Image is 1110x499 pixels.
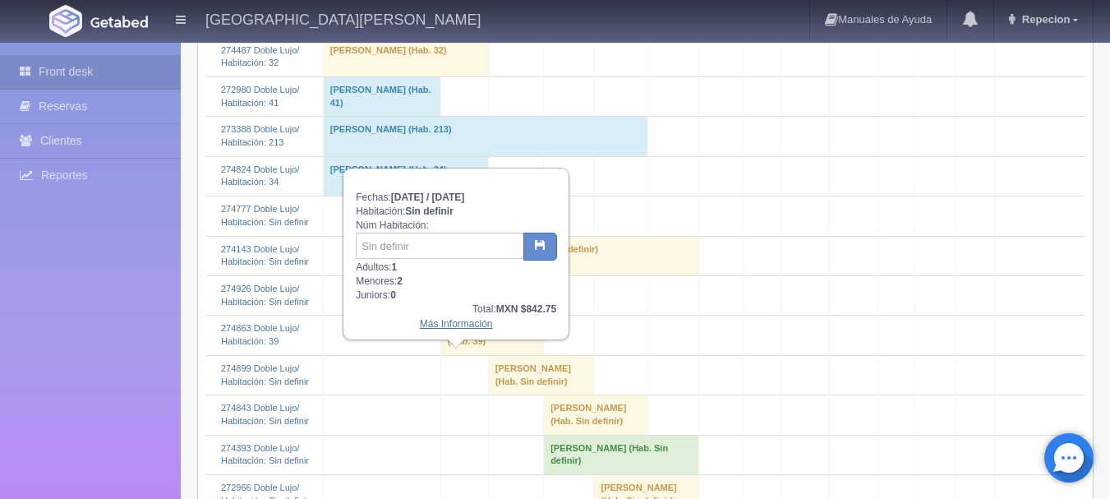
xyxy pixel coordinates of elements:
td: [PERSON_NAME] (Hab. Sin definir) [440,236,698,275]
h4: [GEOGRAPHIC_DATA][PERSON_NAME] [205,8,481,29]
a: 274824 Doble Lujo/Habitación: 34 [221,164,299,187]
b: MXN $842.75 [496,303,556,315]
b: 0 [390,289,396,301]
b: 1 [392,261,398,273]
a: 274863 Doble Lujo/Habitación: 39 [221,323,299,346]
a: 274843 Doble Lujo/Habitación: Sin definir [221,403,309,426]
a: 274777 Doble Lujo/Habitación: Sin definir [221,204,309,227]
a: 274393 Doble Lujo/Habitación: Sin definir [221,443,309,466]
input: Sin definir [356,233,524,259]
td: [PERSON_NAME] (Hab. 41) [323,76,440,116]
td: [PERSON_NAME] (Hab. Sin definir) [544,435,699,474]
span: Repecion [1018,13,1071,25]
img: Getabed [49,5,82,37]
a: 273388 Doble Lujo/Habitación: 213 [221,124,299,147]
img: Getabed [90,16,148,28]
b: [DATE] / [DATE] [391,192,465,203]
a: 274899 Doble Lujo/Habitación: Sin definir [221,363,309,386]
a: 274926 Doble Lujo/Habitación: Sin definir [221,284,309,307]
div: Total: [356,303,556,316]
a: 274143 Doble Lujo/Habitación: Sin definir [221,244,309,267]
div: Fechas: Habitación: Núm Habitación: Adultos: Menores: Juniors: [344,169,568,339]
td: [PERSON_NAME] (Hab. 34) [323,156,488,196]
td: [PERSON_NAME] (Hab. 32) [323,37,488,76]
td: [PERSON_NAME] (Hab. 213) [323,117,647,156]
a: Más Información [420,318,493,330]
a: 272980 Doble Lujo/Habitación: 41 [221,85,299,108]
b: Sin definir [405,206,454,217]
td: [PERSON_NAME] (Hab. Sin definir) [544,395,648,435]
a: 274487 Doble Lujo/Habitación: 32 [221,45,299,68]
td: [PERSON_NAME] (Hab. Sin definir) [488,355,594,395]
b: 2 [397,275,403,287]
